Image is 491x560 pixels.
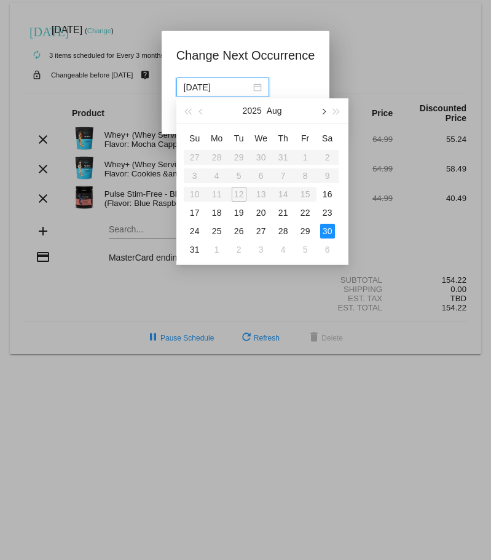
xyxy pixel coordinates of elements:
[316,128,339,148] th: Sat
[206,222,228,240] td: 8/25/2025
[320,224,335,239] div: 30
[294,240,316,259] td: 9/5/2025
[316,98,329,123] button: Next month (PageDown)
[228,203,250,222] td: 8/19/2025
[243,98,262,123] button: 2025
[272,128,294,148] th: Thu
[210,205,224,220] div: 18
[294,222,316,240] td: 8/29/2025
[276,242,291,257] div: 4
[276,224,291,239] div: 28
[232,224,246,239] div: 26
[272,203,294,222] td: 8/21/2025
[184,222,206,240] td: 8/24/2025
[250,128,272,148] th: Wed
[206,128,228,148] th: Mon
[298,224,313,239] div: 29
[320,205,335,220] div: 23
[210,242,224,257] div: 1
[298,242,313,257] div: 5
[187,224,202,239] div: 24
[298,205,313,220] div: 22
[272,240,294,259] td: 9/4/2025
[276,205,291,220] div: 21
[184,240,206,259] td: 8/31/2025
[329,98,343,123] button: Next year (Control + right)
[254,224,269,239] div: 27
[210,224,224,239] div: 25
[316,185,339,203] td: 8/16/2025
[320,187,335,202] div: 16
[294,203,316,222] td: 8/22/2025
[228,222,250,240] td: 8/26/2025
[250,222,272,240] td: 8/27/2025
[184,128,206,148] th: Sun
[232,242,246,257] div: 2
[316,222,339,240] td: 8/30/2025
[294,128,316,148] th: Fri
[320,242,335,257] div: 6
[250,203,272,222] td: 8/20/2025
[316,240,339,259] td: 9/6/2025
[272,222,294,240] td: 8/28/2025
[232,205,246,220] div: 19
[228,128,250,148] th: Tue
[316,203,339,222] td: 8/23/2025
[254,205,269,220] div: 20
[254,242,269,257] div: 3
[181,98,195,123] button: Last year (Control + left)
[176,45,315,65] h1: Change Next Occurrence
[206,240,228,259] td: 9/1/2025
[187,242,202,257] div: 31
[228,240,250,259] td: 9/2/2025
[267,98,282,123] button: Aug
[187,205,202,220] div: 17
[206,203,228,222] td: 8/18/2025
[195,98,208,123] button: Previous month (PageUp)
[184,81,251,94] input: Select date
[184,203,206,222] td: 8/17/2025
[250,240,272,259] td: 9/3/2025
